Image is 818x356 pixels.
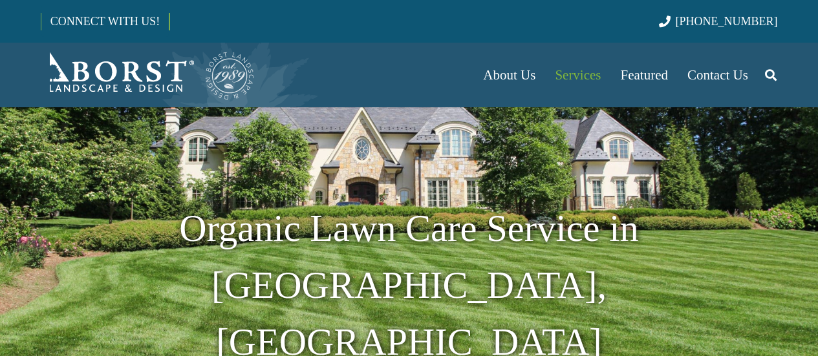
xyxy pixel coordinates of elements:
[621,67,668,83] span: Featured
[659,15,777,28] a: [PHONE_NUMBER]
[483,67,535,83] span: About Us
[555,67,601,83] span: Services
[687,67,748,83] span: Contact Us
[473,43,545,107] a: About Us
[678,43,758,107] a: Contact Us
[676,15,778,28] span: [PHONE_NUMBER]
[611,43,678,107] a: Featured
[41,6,169,37] a: CONNECT WITH US!
[758,59,784,91] a: Search
[41,49,255,101] a: Borst-Logo
[545,43,610,107] a: Services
